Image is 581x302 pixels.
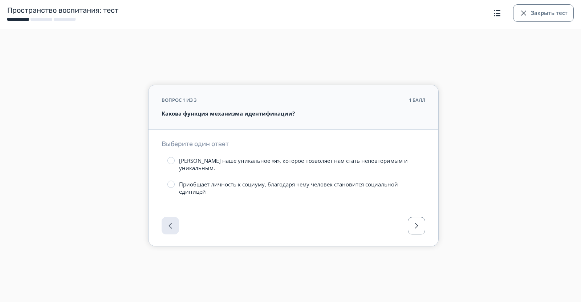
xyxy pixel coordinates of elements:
div: Приобщает личность к социуму, благодаря чему человек становится социальной единицей [179,181,419,195]
div: [PERSON_NAME] наше уникальное «я», которое позволяет нам стать неповторимым и уникальным. [179,157,419,172]
h1: Пространство воспитания: тест [7,5,465,15]
div: 1 балл [409,97,425,104]
button: Закрыть тест [513,4,574,22]
div: вопрос 1 из 3 [162,97,196,104]
h3: Выберите один ответ [162,140,425,148]
b: Какова функция механизма идентификации? [162,110,295,117]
